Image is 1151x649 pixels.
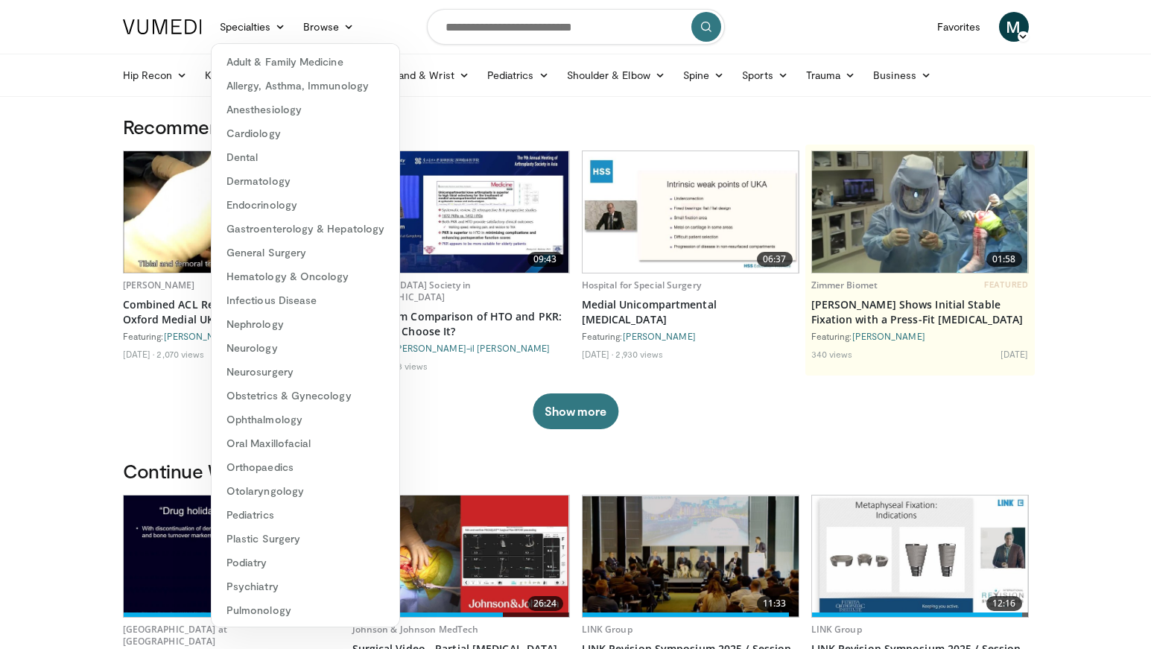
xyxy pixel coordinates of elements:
[212,598,399,622] a: Pulmonology
[674,60,733,90] a: Spine
[386,360,428,372] li: 323 views
[123,348,155,360] li: [DATE]
[123,297,340,327] a: Combined ACL Reconstruction and Oxford Medial UKA
[582,297,799,327] a: Medial Unicompartmental [MEDICAL_DATA]
[212,193,399,217] a: Endocrinology
[928,12,990,42] a: Favorites
[757,596,793,611] span: 11:33
[196,60,288,90] a: Knee Recon
[583,151,799,273] img: 2bb86548-0948-4f92-b047-e0330380bd2d.620x360_q85_upscale.jpg
[527,596,563,611] span: 26:24
[124,496,340,617] img: 28d60928-a25d-4044-be9b-4a7b0eba5571.620x360_q85_upscale.jpg
[812,496,1028,617] img: 463e9b81-8a9b-46df-ab8a-52de4decb3fe.620x360_q85_upscale.jpg
[427,9,725,45] input: Search topics, interventions
[353,496,569,617] a: 26:24
[124,496,340,617] a: 01:05:26
[986,596,1022,611] span: 12:16
[811,330,1029,342] div: Featuring:
[811,279,878,291] a: Zimmer Biomet
[812,151,1028,273] img: 6bc46ad6-b634-4876-a934-24d4e08d5fac.620x360_q85_upscale.jpg
[212,527,399,551] a: Plastic Surgery
[583,151,799,273] a: 06:37
[352,279,472,303] a: [MEDICAL_DATA] Society in [GEOGRAPHIC_DATA]
[123,623,227,648] a: [GEOGRAPHIC_DATA] at [GEOGRAPHIC_DATA]
[212,336,399,360] a: Neurology
[212,98,399,121] a: Anesthesiology
[583,496,799,617] a: 11:33
[527,252,563,267] span: 09:43
[212,121,399,145] a: Cardiology
[212,551,399,574] a: Podiatry
[382,60,478,90] a: Hand & Wrist
[797,60,865,90] a: Trauma
[212,431,399,455] a: Oral Maxillofacial
[212,384,399,408] a: Obstetrics & Gynecology
[212,145,399,169] a: Dental
[123,459,1029,483] h3: Continue Watching
[212,574,399,598] a: Psychiatry
[123,279,195,291] a: [PERSON_NAME]
[582,348,614,360] li: [DATE]
[352,342,570,354] div: Featuring:
[294,12,363,42] a: Browse
[852,331,925,341] a: [PERSON_NAME]
[582,279,701,291] a: Hospital for Special Surgery
[164,331,237,341] a: [PERSON_NAME]
[984,279,1028,290] span: FEATURED
[124,151,340,273] img: 1cea8ca3-4e4b-4b18-816b-e4b485609efa.620x360_q85_upscale.jpg
[212,288,399,312] a: Infectious Disease
[353,151,569,273] img: de27a09a-e8d0-4a3c-879b-140478e1a04a.620x360_q85_upscale.jpg
[212,169,399,193] a: Dermatology
[212,74,399,98] a: Allergy, Asthma, Immunology
[352,309,570,339] a: Long-Term Comparison of HTO and PKR: How Do I Choose It?
[733,60,797,90] a: Sports
[478,60,558,90] a: Pediatrics
[212,217,399,241] a: Gastroenterology & Hepatology
[582,330,799,342] div: Featuring:
[558,60,674,90] a: Shoulder & Elbow
[615,348,663,360] li: 2,930 views
[812,496,1028,617] a: 12:16
[156,348,204,360] li: 2,070 views
[811,623,862,636] a: LINK Group
[123,330,340,342] div: Featuring: ,
[811,348,853,360] li: 340 views
[211,12,295,42] a: Specialties
[212,50,399,74] a: Adult & Family Medicine
[212,408,399,431] a: Ophthalmology
[212,455,399,479] a: Orthopaedics
[999,12,1029,42] a: M
[812,151,1028,273] a: 01:58
[582,623,632,636] a: LINK Group
[986,252,1022,267] span: 01:58
[352,623,479,636] a: Johnson & Johnson MedTech
[114,60,197,90] a: Hip Recon
[1001,348,1029,360] li: [DATE]
[211,43,400,627] div: Specialties
[533,393,618,429] button: Show more
[583,496,799,616] img: b10511b6-79e2-46bc-baab-d1274e8fbef4.620x360_q85_upscale.jpg
[212,241,399,265] a: General Surgery
[123,19,202,34] img: VuMedi Logo
[393,343,551,353] a: [PERSON_NAME]-il [PERSON_NAME]
[124,151,340,273] a: 06:51
[353,496,569,617] img: 470f1708-61b8-42d5-b262-e720e03fa3ff.620x360_q85_upscale.jpg
[212,312,399,336] a: Nephrology
[123,115,1029,139] h3: Recommended for You
[212,479,399,503] a: Otolaryngology
[623,331,696,341] a: [PERSON_NAME]
[757,252,793,267] span: 06:37
[212,503,399,527] a: Pediatrics
[212,360,399,384] a: Neurosurgery
[811,297,1029,327] a: [PERSON_NAME] Shows Initial Stable Fixation with a Press-Fit [MEDICAL_DATA]
[353,151,569,273] a: 09:43
[864,60,940,90] a: Business
[212,622,399,646] a: Radiation Oncology
[212,265,399,288] a: Hematology & Oncology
